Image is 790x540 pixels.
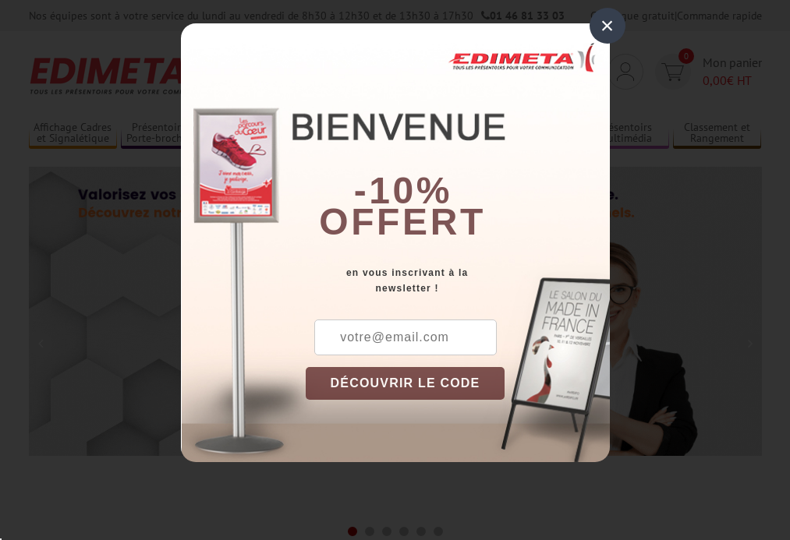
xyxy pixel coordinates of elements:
[354,170,452,211] b: -10%
[319,201,486,242] font: offert
[590,8,625,44] div: ×
[306,265,610,296] div: en vous inscrivant à la newsletter !
[306,367,505,400] button: DÉCOUVRIR LE CODE
[314,319,497,355] input: votre@email.com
